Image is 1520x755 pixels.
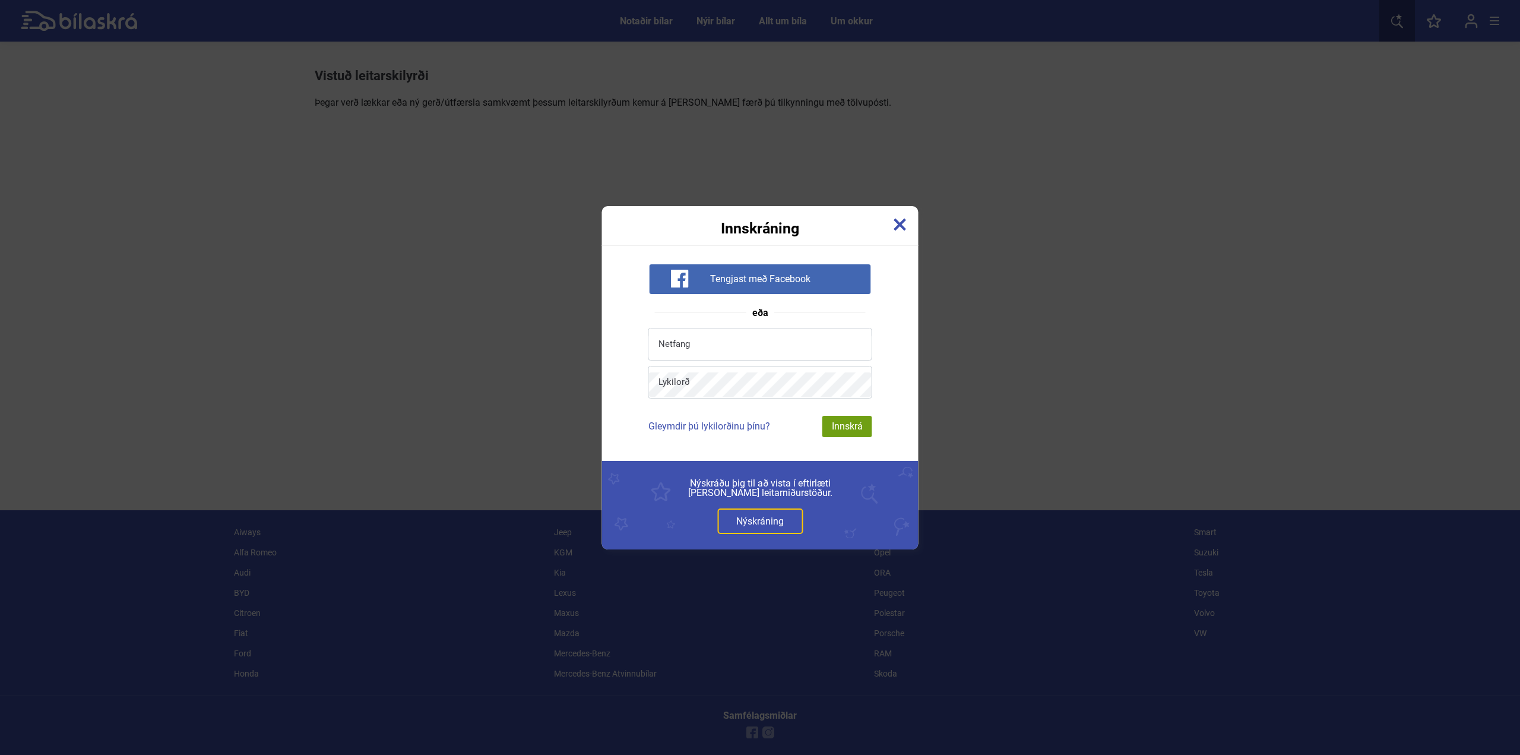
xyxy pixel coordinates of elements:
img: facebook-white-icon.svg [670,270,688,288]
img: close-x.svg [894,218,907,231]
span: Tengjast með Facebook [710,273,810,285]
a: Tengjast með Facebook [649,273,870,284]
span: eða [746,308,774,318]
a: Nýskráning [717,508,803,534]
div: Innskráning [602,206,919,236]
a: Gleymdir þú lykilorðinu þínu? [648,421,770,432]
span: Nýskráðu þig til að vista í eftirlæti [PERSON_NAME] leitarniðurstöður. [629,479,892,498]
div: Innskrá [822,416,872,437]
